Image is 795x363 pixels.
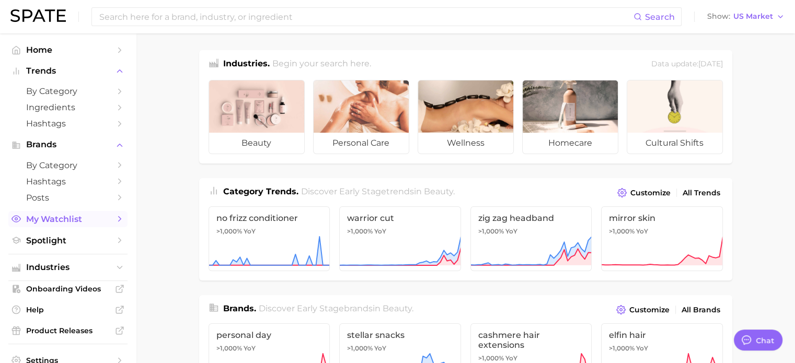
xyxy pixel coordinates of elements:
span: YoY [374,227,386,236]
a: Help [8,302,128,318]
span: Brands [26,140,110,149]
span: >1,000% [347,227,373,235]
input: Search here for a brand, industry, or ingredient [98,8,633,26]
a: no frizz conditioner>1,000% YoY [209,206,330,271]
a: warrior cut>1,000% YoY [339,206,461,271]
span: Discover Early Stage brands in . [259,303,413,313]
button: ShowUS Market [705,10,787,24]
span: All Brands [682,306,720,314]
span: Customize [629,306,670,314]
span: Home [26,45,110,55]
a: My Watchlist [8,211,128,227]
span: mirror skin [609,213,715,223]
a: Hashtags [8,115,128,132]
span: Discover Early Stage trends in . [301,186,455,196]
a: Hashtags [8,173,128,190]
span: Product Releases [26,326,110,335]
span: >1,000% [216,344,242,352]
span: Posts [26,193,110,203]
a: Ingredients [8,99,128,115]
span: YoY [505,354,517,362]
a: Spotlight [8,232,128,249]
span: cultural shifts [627,133,722,154]
a: All Brands [679,303,723,317]
span: All Trends [683,189,720,197]
a: by Category [8,83,128,99]
span: YoY [636,344,648,353]
a: Onboarding Videos [8,281,128,297]
a: Posts [8,190,128,206]
span: My Watchlist [26,214,110,224]
span: Ingredients [26,102,110,112]
button: Customize [615,185,673,200]
span: Industries [26,263,110,272]
span: Onboarding Videos [26,284,110,294]
span: beauty [424,186,453,196]
span: YoY [244,344,256,353]
span: beauty [383,303,412,313]
span: YoY [244,227,256,236]
span: Show [707,14,730,19]
span: by Category [26,160,110,170]
span: Customize [630,189,671,197]
span: >1,000% [478,354,504,362]
span: Category Trends . [223,186,298,196]
span: Search [645,12,675,22]
span: >1,000% [478,227,504,235]
button: Trends [8,63,128,79]
span: cashmere hair extensions [478,330,584,350]
a: mirror skin>1,000% YoY [601,206,723,271]
a: by Category [8,157,128,173]
div: Data update: [DATE] [651,57,723,72]
h2: Begin your search here. [272,57,371,72]
button: Customize [614,302,672,317]
span: no frizz conditioner [216,213,322,223]
span: Hashtags [26,177,110,186]
span: personal day [216,330,322,340]
span: Spotlight [26,236,110,245]
h1: Industries. [223,57,270,72]
a: All Trends [680,186,723,200]
span: beauty [209,133,304,154]
a: homecare [522,80,618,154]
span: >1,000% [347,344,373,352]
span: stellar snacks [347,330,453,340]
a: Home [8,42,128,58]
button: Industries [8,260,128,275]
span: by Category [26,86,110,96]
a: personal care [313,80,409,154]
span: US Market [733,14,773,19]
span: Brands . [223,303,256,313]
span: personal care [314,133,409,154]
a: zig zag headband>1,000% YoY [470,206,592,271]
a: Product Releases [8,323,128,338]
span: homecare [523,133,618,154]
span: >1,000% [609,227,635,235]
span: warrior cut [347,213,453,223]
span: elfin hair [609,330,715,340]
span: Trends [26,66,110,76]
a: beauty [209,80,305,154]
span: YoY [505,227,517,236]
a: wellness [418,80,514,154]
button: Brands [8,137,128,153]
span: >1,000% [216,227,242,235]
a: cultural shifts [627,80,723,154]
span: Hashtags [26,119,110,128]
span: YoY [636,227,648,236]
img: SPATE [10,9,66,22]
span: Help [26,305,110,314]
span: wellness [418,133,513,154]
span: >1,000% [609,344,635,352]
span: YoY [374,344,386,353]
span: zig zag headband [478,213,584,223]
